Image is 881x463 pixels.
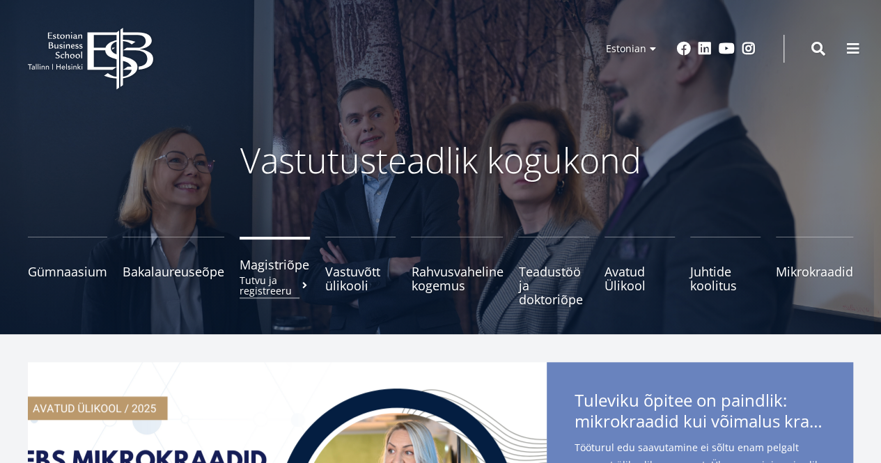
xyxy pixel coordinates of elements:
[605,265,675,292] span: Avatud Ülikool
[123,265,224,278] span: Bakalaureuseõpe
[575,411,825,432] span: mikrokraadid kui võimalus kraadini jõudmiseks
[28,237,107,306] a: Gümnaasium
[518,237,588,306] a: Teadustöö ja doktoriõpe
[240,237,310,306] a: MagistriõpeTutvu ja registreeru
[776,237,853,306] a: Mikrokraadid
[742,42,756,56] a: Instagram
[776,265,853,278] span: Mikrokraadid
[411,265,503,292] span: Rahvusvaheline kogemus
[411,237,503,306] a: Rahvusvaheline kogemus
[690,265,761,292] span: Juhtide koolitus
[575,390,825,436] span: Tuleviku õpitee on paindlik:
[677,42,691,56] a: Facebook
[518,265,588,306] span: Teadustöö ja doktoriõpe
[325,237,396,306] a: Vastuvõtt ülikooli
[719,42,735,56] a: Youtube
[72,139,810,181] p: Vastutusteadlik kogukond
[28,265,107,278] span: Gümnaasium
[240,258,310,272] span: Magistriõpe
[123,237,224,306] a: Bakalaureuseõpe
[698,42,712,56] a: Linkedin
[605,237,675,306] a: Avatud Ülikool
[325,265,396,292] span: Vastuvõtt ülikooli
[240,275,310,296] small: Tutvu ja registreeru
[690,237,761,306] a: Juhtide koolitus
